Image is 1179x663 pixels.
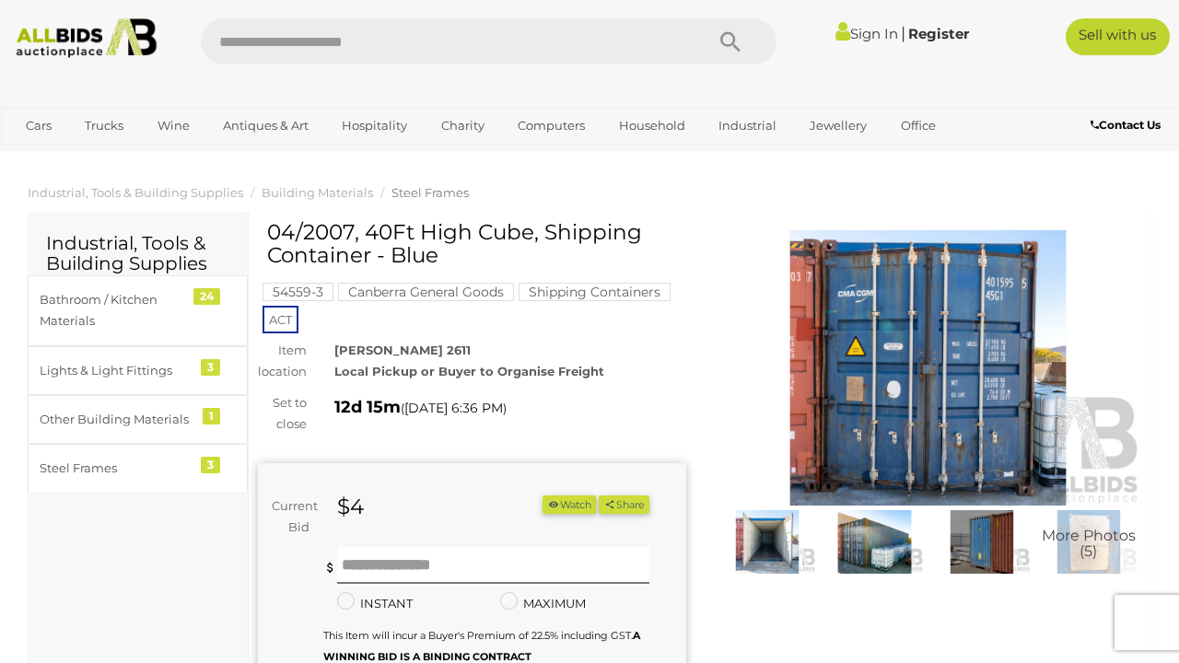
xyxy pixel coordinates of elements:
[1091,118,1161,132] b: Contact Us
[519,285,671,299] a: Shipping Containers
[193,288,220,305] div: 24
[8,18,164,58] img: Allbids.com.au
[267,221,682,268] h1: 04/2007, 40Ft High Cube, Shipping Container - Blue
[201,457,220,473] div: 3
[337,593,413,614] label: INSTANT
[391,185,469,200] a: Steel Frames
[40,458,192,479] div: Steel Frames
[933,510,1031,573] img: 04/2007, 40Ft High Cube, Shipping Container - Blue
[40,409,192,430] div: Other Building Materials
[607,110,697,141] a: Household
[684,18,776,64] button: Search
[28,444,248,493] a: Steel Frames 3
[334,397,401,417] strong: 12d 15m
[262,185,373,200] a: Building Materials
[211,110,321,141] a: Antiques & Art
[825,510,923,573] img: 04/2007, 40Ft High Cube, Shipping Container - Blue
[28,395,248,444] a: Other Building Materials 1
[263,285,333,299] a: 54559-3
[338,285,514,299] a: Canberra General Goods
[908,25,969,42] a: Register
[46,233,229,273] h2: Industrial, Tools & Building Supplies
[73,110,135,141] a: Trucks
[401,401,507,415] span: ( )
[85,141,239,171] a: [GEOGRAPHIC_DATA]
[40,360,192,381] div: Lights & Light Fittings
[14,110,64,141] a: Cars
[334,343,471,357] strong: [PERSON_NAME] 2611
[1042,528,1136,560] span: More Photos (5)
[599,495,649,515] button: Share
[323,629,640,663] small: This Item will incur a Buyer's Premium of 22.5% including GST.
[323,629,640,663] b: A WINNING BID IS A BINDING CONTRACT
[404,400,503,416] span: [DATE] 6:36 PM
[14,141,76,171] a: Sports
[706,110,788,141] a: Industrial
[500,593,586,614] label: MAXIMUM
[429,110,496,141] a: Charity
[244,392,321,436] div: Set to close
[263,306,298,333] span: ACT
[1091,115,1165,135] a: Contact Us
[835,25,898,42] a: Sign In
[889,110,948,141] a: Office
[28,185,243,200] a: Industrial, Tools & Building Supplies
[718,510,816,573] img: 04/2007, 40Ft High Cube, Shipping Container - Blue
[263,283,333,301] mark: 54559-3
[146,110,202,141] a: Wine
[543,495,596,515] button: Watch
[506,110,597,141] a: Computers
[203,408,220,425] div: 1
[1066,18,1170,55] a: Sell with us
[901,23,905,43] span: |
[543,495,596,515] li: Watch this item
[28,275,248,346] a: Bathroom / Kitchen Materials 24
[40,289,192,332] div: Bathroom / Kitchen Materials
[1040,510,1138,573] img: 04/2007, 40Ft High Cube, Shipping Container - Blue
[338,283,514,301] mark: Canberra General Goods
[330,110,419,141] a: Hospitality
[258,495,323,539] div: Current Bid
[244,340,321,383] div: Item location
[1040,510,1138,573] a: More Photos(5)
[337,494,364,519] strong: $4
[519,283,671,301] mark: Shipping Containers
[714,230,1142,506] img: 04/2007, 40Ft High Cube, Shipping Container - Blue
[334,364,604,378] strong: Local Pickup or Buyer to Organise Freight
[201,359,220,376] div: 3
[28,346,248,395] a: Lights & Light Fittings 3
[798,110,879,141] a: Jewellery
